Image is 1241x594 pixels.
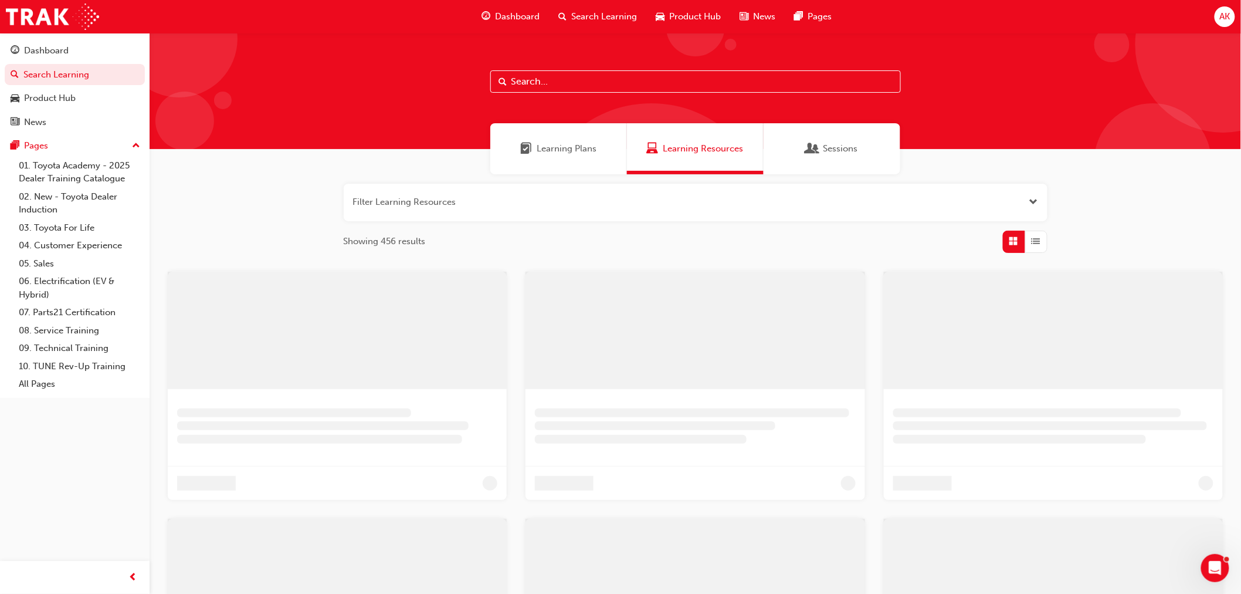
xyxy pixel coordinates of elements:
img: Trak [6,4,99,30]
span: up-icon [132,139,140,154]
a: Learning PlansLearning Plans [490,123,627,174]
a: 09. Technical Training [14,339,145,357]
span: Pages [808,10,832,23]
span: Product Hub [670,10,721,23]
button: Open the filter [1029,195,1038,209]
span: Search Learning [572,10,638,23]
span: Grid [1009,235,1018,248]
a: 01. Toyota Academy - 2025 Dealer Training Catalogue [14,157,145,188]
span: guage-icon [11,46,19,56]
span: search-icon [11,70,19,80]
span: AK [1219,10,1230,23]
a: Product Hub [5,87,145,109]
span: Learning Plans [520,142,532,156]
a: Learning ResourcesLearning Resources [627,123,764,174]
a: news-iconNews [731,5,785,29]
span: guage-icon [482,9,491,24]
span: pages-icon [11,141,19,151]
span: Learning Resources [663,142,744,156]
iframe: Intercom live chat [1201,554,1229,582]
span: News [754,10,776,23]
a: SessionsSessions [764,123,900,174]
a: 04. Customer Experience [14,237,145,255]
a: 03. Toyota For Life [14,219,145,237]
a: Search Learning [5,64,145,86]
div: Pages [24,139,48,153]
a: 10. TUNE Rev-Up Training [14,357,145,376]
span: news-icon [11,117,19,128]
a: 07. Parts21 Certification [14,303,145,322]
span: Dashboard [496,10,540,23]
span: pages-icon [795,9,803,24]
a: 08. Service Training [14,322,145,340]
button: Pages [5,135,145,157]
a: car-iconProduct Hub [647,5,731,29]
a: News [5,112,145,133]
div: Dashboard [24,44,69,58]
span: car-icon [656,9,665,24]
span: Learning Resources [647,142,659,156]
div: News [24,116,46,129]
span: news-icon [740,9,749,24]
a: Dashboard [5,40,145,62]
span: Learning Plans [537,142,596,156]
a: search-iconSearch Learning [550,5,647,29]
input: Search... [490,70,901,93]
span: prev-icon [129,571,138,585]
span: List [1032,235,1040,248]
a: All Pages [14,375,145,393]
span: Sessions [806,142,818,156]
a: 02. New - Toyota Dealer Induction [14,188,145,219]
a: 06. Electrification (EV & Hybrid) [14,272,145,303]
button: DashboardSearch LearningProduct HubNews [5,38,145,135]
a: guage-iconDashboard [473,5,550,29]
a: 05. Sales [14,255,145,273]
a: pages-iconPages [785,5,842,29]
button: AK [1215,6,1235,27]
span: Search [499,75,507,89]
div: Product Hub [24,92,76,105]
span: search-icon [559,9,567,24]
span: Showing 456 results [344,235,426,248]
span: car-icon [11,93,19,104]
span: Sessions [823,142,857,156]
